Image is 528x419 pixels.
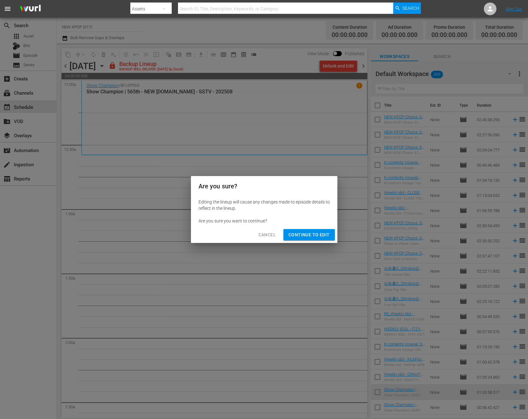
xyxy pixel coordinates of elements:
[253,229,281,241] button: Cancel
[199,181,330,191] h2: Are you sure?
[402,3,419,14] span: Search
[199,199,330,211] div: Editing the lineup will cause any changes made to episode details to reflect in the lineup.
[258,231,276,239] span: Cancel
[15,2,45,16] img: ans4CAIJ8jUAAAAAAAAAAAAAAAAAAAAAAAAgQb4GAAAAAAAAAAAAAAAAAAAAAAAAJMjXAAAAAAAAAAAAAAAAAAAAAAAAgAT5G...
[4,5,11,13] span: menu
[288,231,329,239] span: Continue to Edit
[199,218,330,224] div: Are you sure you want to continue?
[283,229,335,241] button: Continue to Edit
[506,6,522,11] a: Sign Out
